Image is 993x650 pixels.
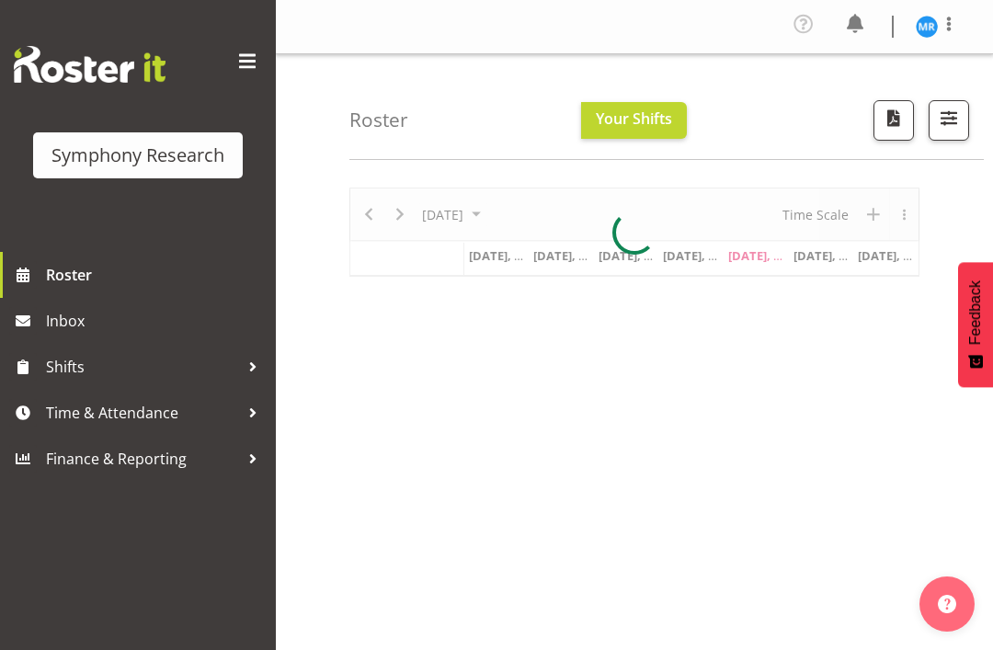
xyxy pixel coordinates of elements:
[349,109,408,131] h4: Roster
[967,280,984,345] span: Feedback
[46,399,239,427] span: Time & Attendance
[46,261,267,289] span: Roster
[14,46,165,83] img: Rosterit website logo
[46,445,239,473] span: Finance & Reporting
[938,595,956,613] img: help-xxl-2.png
[916,16,938,38] img: michael-robinson11856.jpg
[581,102,687,139] button: Your Shifts
[929,100,969,141] button: Filter Shifts
[46,353,239,381] span: Shifts
[596,108,672,129] span: Your Shifts
[958,262,993,387] button: Feedback - Show survey
[51,142,224,169] div: Symphony Research
[873,100,914,141] button: Download a PDF of the roster according to the set date range.
[46,307,267,335] span: Inbox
